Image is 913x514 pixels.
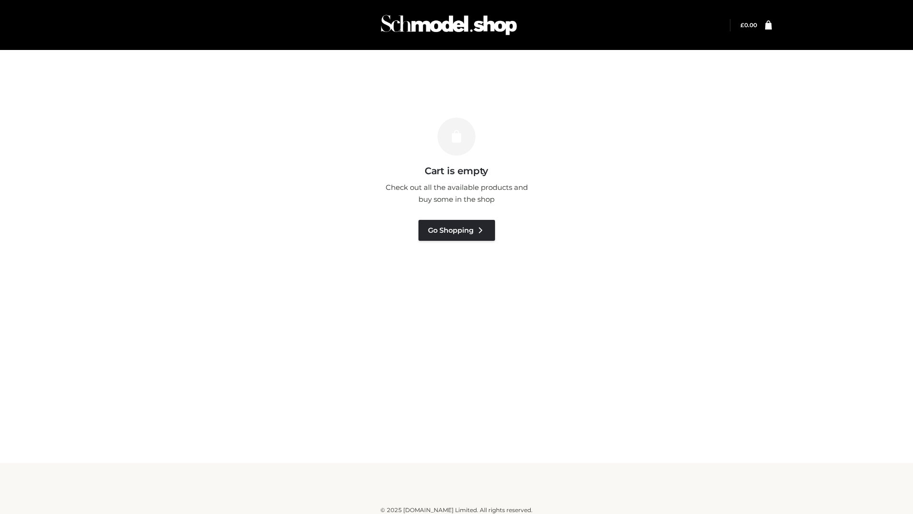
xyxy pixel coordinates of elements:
[380,181,533,206] p: Check out all the available products and buy some in the shop
[378,6,520,44] img: Schmodel Admin 964
[418,220,495,241] a: Go Shopping
[163,165,750,177] h3: Cart is empty
[740,21,757,29] a: £0.00
[740,21,744,29] span: £
[740,21,757,29] bdi: 0.00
